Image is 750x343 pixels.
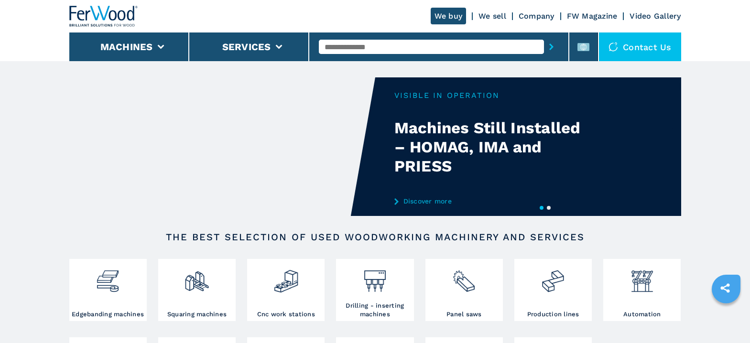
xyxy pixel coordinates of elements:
img: Contact us [609,42,618,52]
div: Contact us [599,32,681,61]
video: Your browser does not support the video tag. [69,77,375,216]
h2: The best selection of used woodworking machinery and services [100,231,651,243]
a: FW Magazine [567,11,618,21]
button: 2 [547,206,551,210]
a: Drilling - inserting machines [336,259,413,321]
a: Video Gallery [630,11,681,21]
h3: Production lines [527,310,579,319]
h3: Edgebanding machines [72,310,144,319]
img: centro_di_lavoro_cnc_2.png [273,261,299,294]
h3: Drilling - inserting machines [338,301,411,319]
img: foratrici_inseritrici_2.png [362,261,388,294]
a: sharethis [713,276,737,300]
a: Company [519,11,554,21]
img: sezionatrici_2.png [451,261,477,294]
iframe: Chat [709,300,743,336]
h3: Squaring machines [167,310,227,319]
a: Automation [603,259,681,321]
a: Production lines [514,259,592,321]
a: Discover more [394,197,582,205]
img: automazione.png [630,261,655,294]
a: Edgebanding machines [69,259,147,321]
a: Panel saws [425,259,503,321]
h3: Cnc work stations [257,310,315,319]
img: linee_di_produzione_2.png [540,261,565,294]
button: Machines [100,41,153,53]
button: submit-button [544,36,559,58]
h3: Panel saws [446,310,482,319]
a: We sell [478,11,506,21]
button: 1 [540,206,543,210]
img: squadratrici_2.png [184,261,209,294]
h3: Automation [623,310,661,319]
a: We buy [431,8,467,24]
a: Cnc work stations [247,259,325,321]
img: Ferwood [69,6,138,27]
img: bordatrici_1.png [95,261,120,294]
a: Squaring machines [158,259,236,321]
button: Services [222,41,271,53]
